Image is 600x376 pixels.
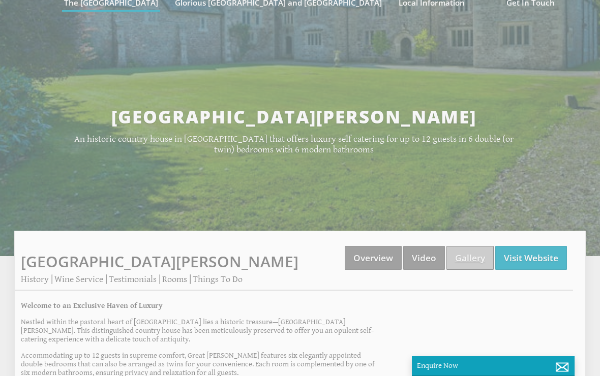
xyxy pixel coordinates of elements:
[495,246,567,270] a: Visit Website
[345,246,402,270] a: Overview
[403,246,445,270] a: Video
[193,274,243,285] a: Things To Do
[21,274,49,285] a: History
[70,105,518,129] h2: [GEOGRAPHIC_DATA][PERSON_NAME]
[21,318,381,343] p: Nestled within the pastoral heart of [GEOGRAPHIC_DATA] lies a historic treasure—[GEOGRAPHIC_DATA]...
[54,274,103,285] a: Wine Service
[446,246,494,270] a: Gallery
[417,361,569,370] p: Enquire Now
[21,301,163,310] strong: Welcome to an Exclusive Haven of Luxury
[70,134,518,155] p: An historic country house in [GEOGRAPHIC_DATA] that offers luxury self catering for up to 12 gues...
[162,274,187,285] a: Rooms
[109,274,157,285] a: Testimonials
[21,251,298,272] a: [GEOGRAPHIC_DATA][PERSON_NAME]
